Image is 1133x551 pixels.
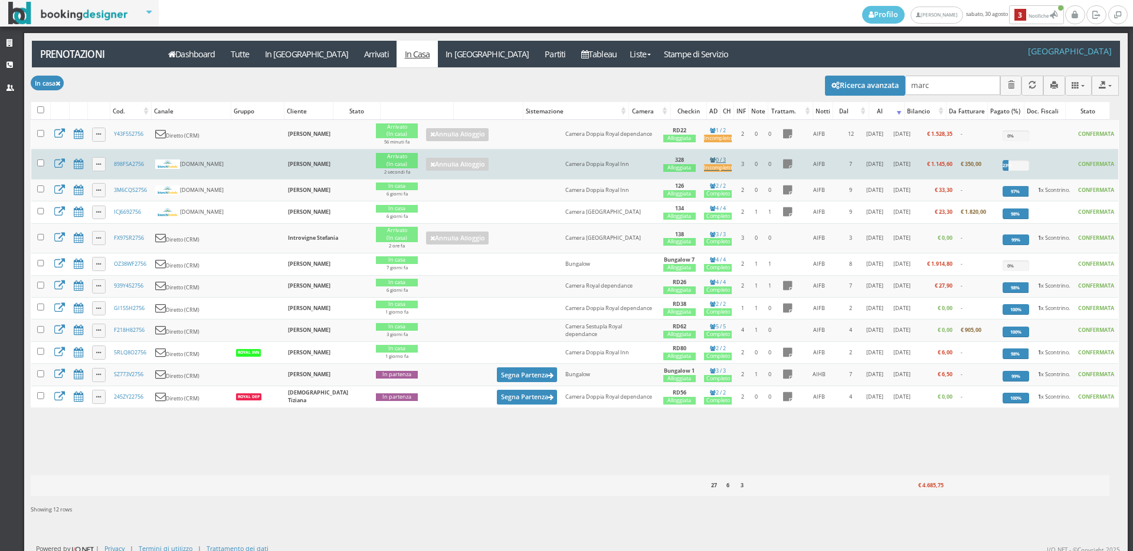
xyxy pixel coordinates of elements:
[114,370,143,378] a: SZ773V2756
[734,103,748,119] div: INF
[671,103,706,119] div: Checkin
[947,103,987,119] div: Da Fatturare
[1078,186,1114,194] b: CONFERMATA
[736,223,749,253] td: 3
[288,234,338,242] b: Introvigne Stefania
[284,103,333,119] div: Cliente
[288,130,330,138] b: [PERSON_NAME]
[905,76,1000,95] input: Cerca
[861,179,889,201] td: [DATE]
[114,304,145,312] a: GI155H2756
[151,201,231,223] td: [DOMAIN_NAME]
[151,275,231,297] td: Diretto (CRM)
[762,319,777,341] td: 0
[1003,131,1019,141] div: 0%
[426,232,489,244] a: Annulla Alloggio
[663,353,696,360] div: Alloggiata
[749,149,762,179] td: 0
[333,103,379,119] div: Stato
[957,297,998,319] td: -
[889,179,915,201] td: [DATE]
[935,282,952,289] b: € 27,90
[561,364,659,386] td: Bungalow
[1038,282,1041,289] b: 1
[155,185,180,195] img: bianchihotels.svg
[664,256,695,263] b: Bungalow 7
[704,331,732,338] div: Completo
[537,41,574,67] a: Partiti
[957,364,998,386] td: -
[561,201,659,223] td: Camera [GEOGRAPHIC_DATA]
[762,364,777,386] td: 0
[889,364,915,386] td: [DATE]
[797,297,841,319] td: AIFB
[749,297,762,319] td: 1
[155,207,180,217] img: bianchihotels.svg
[675,156,684,164] b: 328
[905,103,946,119] div: Bilancio
[762,223,777,253] td: 0
[861,201,889,223] td: [DATE]
[957,223,998,253] td: -
[161,41,223,67] a: Dashboard
[762,253,777,275] td: 1
[235,348,261,356] a: royal inn
[736,364,749,386] td: 2
[385,309,408,315] small: 1 giorno fa
[387,287,408,293] small: 6 giorni fa
[1078,208,1114,216] b: CONFERMATA
[861,223,889,253] td: [DATE]
[397,41,438,67] a: In Casa
[927,130,952,138] b: € 1.528,35
[749,201,762,223] td: 1
[384,169,410,175] small: 2 secondi fa
[736,253,749,275] td: 2
[561,223,659,253] td: Camera [GEOGRAPHIC_DATA]
[749,179,762,201] td: 0
[861,319,889,341] td: [DATE]
[426,128,489,141] a: Annulla Alloggio
[889,201,915,223] td: [DATE]
[151,319,231,341] td: Diretto (CRM)
[561,120,659,149] td: Camera Doppia Royal dependance
[1003,304,1030,315] div: 100%
[656,41,736,67] a: Stampe di Servizio
[114,348,146,356] a: 5RLQ8O2756
[762,201,777,223] td: 1
[387,191,408,197] small: 6 giorni fa
[935,208,952,216] b: € 23,30
[384,139,410,145] small: 56 minuti fa
[1038,348,1041,356] b: 1
[1003,186,1029,197] div: 97%
[426,158,489,171] a: Annulla Alloggio
[841,120,861,149] td: 12
[673,344,686,352] b: RD80
[721,103,733,119] div: CH
[1021,76,1043,95] button: Aggiorna
[288,348,330,356] b: [PERSON_NAME]
[663,264,696,272] div: Alloggiata
[749,223,762,253] td: 0
[957,179,998,201] td: -
[736,201,749,223] td: 2
[704,286,732,294] div: Completo
[1009,5,1064,24] button: 3Notifiche
[749,364,762,386] td: 1
[861,120,889,149] td: [DATE]
[736,297,749,319] td: 1
[387,331,408,337] small: 3 giorni fa
[736,120,749,149] td: 2
[813,103,833,119] div: Notti
[574,41,625,67] a: Tableau
[957,275,998,297] td: -
[235,392,262,400] a: Royal Dep
[663,331,696,338] div: Alloggiata
[376,153,418,168] div: Arrivato (In casa)
[749,275,762,297] td: 1
[938,326,952,334] b: € 0,00
[704,300,732,316] a: 2 / 2Completo
[841,364,861,386] td: 7
[961,160,981,168] b: € 350,00
[704,164,732,172] div: Incompleto
[438,41,537,67] a: In [GEOGRAPHIC_DATA]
